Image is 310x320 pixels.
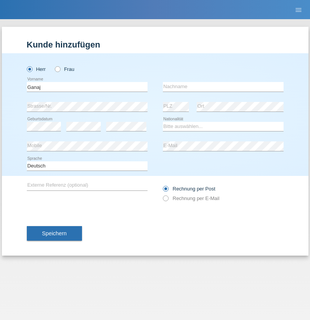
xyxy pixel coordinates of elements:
[27,226,82,241] button: Speichern
[42,230,67,236] span: Speichern
[163,186,168,195] input: Rechnung per Post
[27,66,46,72] label: Herr
[163,195,168,205] input: Rechnung per E-Mail
[291,7,306,12] a: menu
[163,195,220,201] label: Rechnung per E-Mail
[27,40,284,49] h1: Kunde hinzufügen
[163,186,215,192] label: Rechnung per Post
[295,6,302,14] i: menu
[27,66,32,71] input: Herr
[55,66,74,72] label: Frau
[55,66,60,71] input: Frau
